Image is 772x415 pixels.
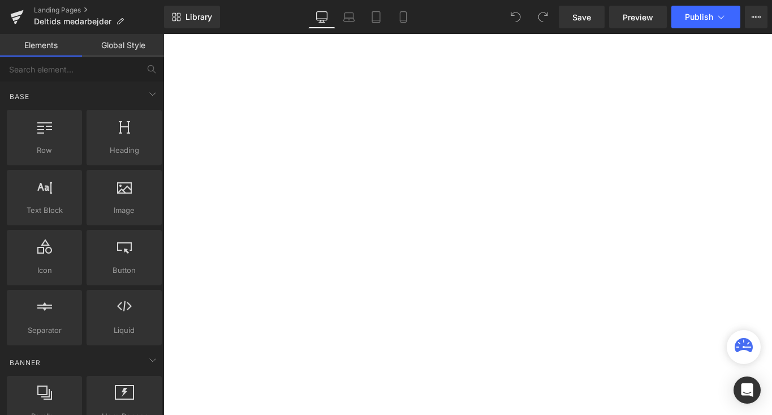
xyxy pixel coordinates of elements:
[390,6,417,28] a: Mobile
[34,17,111,26] span: Deltids medarbejder
[363,6,390,28] a: Tablet
[671,6,740,28] button: Publish
[532,6,554,28] button: Redo
[8,357,42,368] span: Banner
[609,6,667,28] a: Preview
[734,377,761,404] div: Open Intercom Messenger
[10,144,79,156] span: Row
[90,264,158,276] span: Button
[34,6,164,15] a: Landing Pages
[10,324,79,336] span: Separator
[745,6,767,28] button: More
[685,12,713,22] span: Publish
[10,204,79,216] span: Text Block
[90,204,158,216] span: Image
[90,324,158,336] span: Liquid
[90,144,158,156] span: Heading
[572,11,591,23] span: Save
[164,6,220,28] a: New Library
[82,34,164,57] a: Global Style
[10,264,79,276] span: Icon
[308,6,335,28] a: Desktop
[186,12,212,22] span: Library
[504,6,527,28] button: Undo
[8,91,31,102] span: Base
[623,11,653,23] span: Preview
[335,6,363,28] a: Laptop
